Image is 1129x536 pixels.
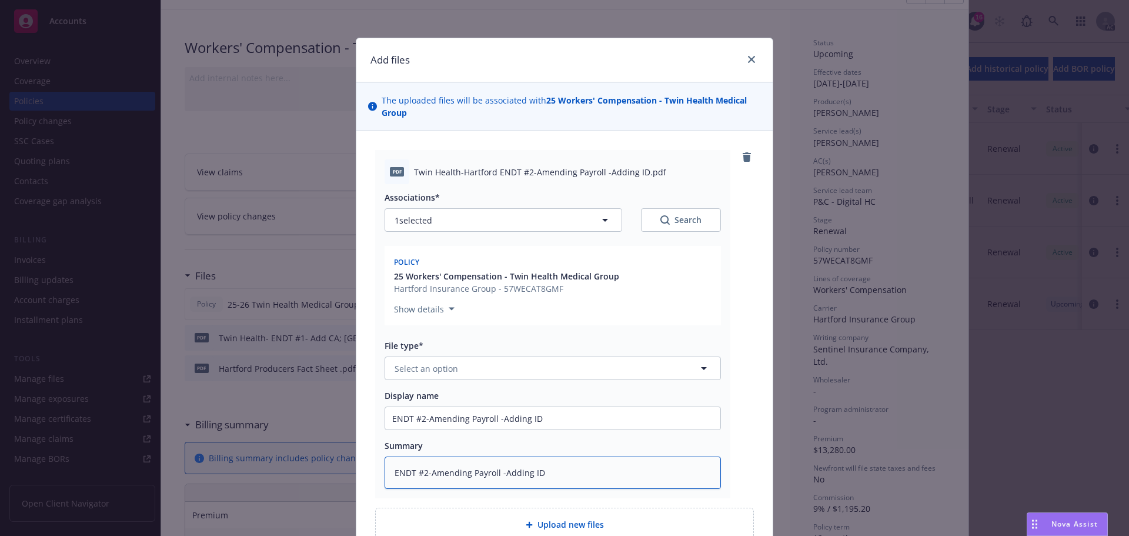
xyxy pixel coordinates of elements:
[1027,513,1042,535] div: Drag to move
[394,282,619,295] span: Hartford Insurance Group - 57WECAT8GMF
[385,390,439,401] span: Display name
[385,340,423,351] span: File type*
[385,357,721,380] button: Select an option
[389,302,459,316] button: Show details
[1027,512,1108,536] button: Nova Assist
[1051,519,1098,529] span: Nova Assist
[395,362,458,375] span: Select an option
